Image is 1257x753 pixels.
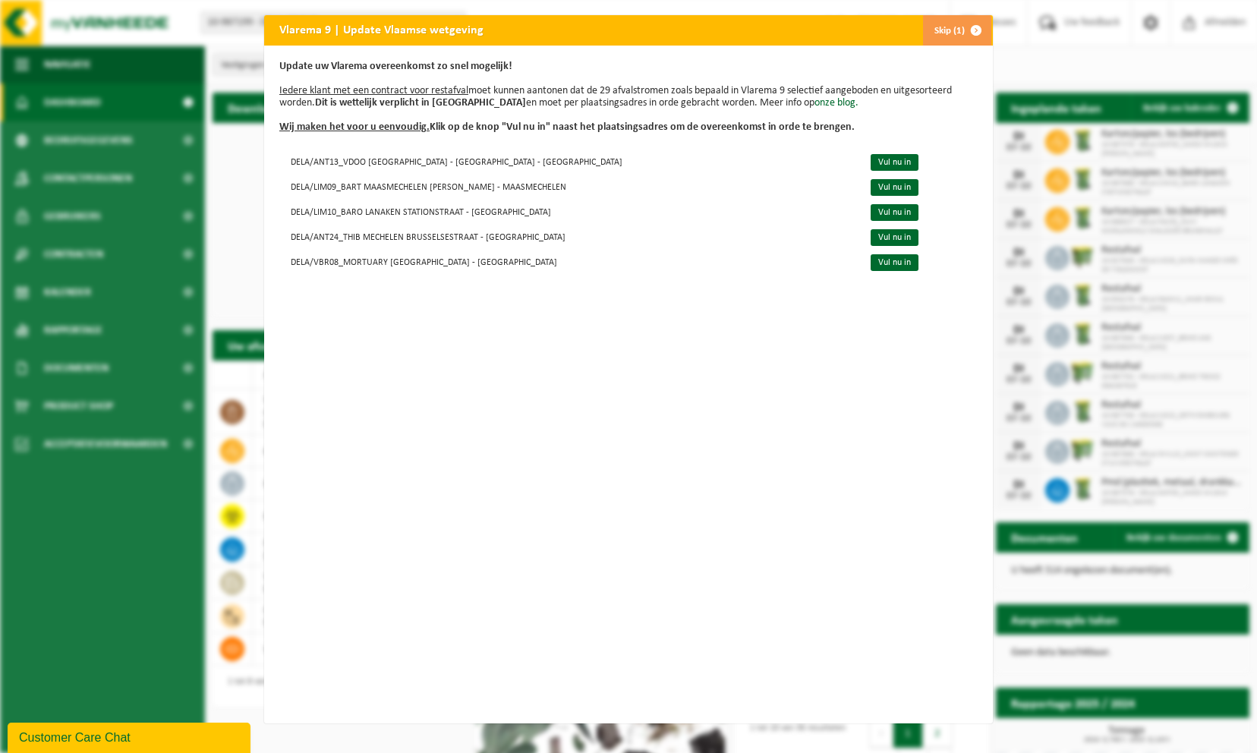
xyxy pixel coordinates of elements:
b: Dit is wettelijk verplicht in [GEOGRAPHIC_DATA] [315,97,526,109]
u: Iedere klant met een contract voor restafval [279,85,468,96]
td: DELA/ANT13_VDOO [GEOGRAPHIC_DATA] - [GEOGRAPHIC_DATA] - [GEOGRAPHIC_DATA] [279,149,858,174]
u: Wij maken het voor u eenvoudig. [279,121,430,133]
td: DELA/VBR08_MORTUARY [GEOGRAPHIC_DATA] - [GEOGRAPHIC_DATA] [279,249,858,274]
h2: Vlarema 9 | Update Vlaamse wetgeving [264,15,499,44]
td: DELA/LIM09_BART MAASMECHELEN [PERSON_NAME] - MAASMECHELEN [279,174,858,199]
a: Vul nu in [871,179,918,196]
a: Vul nu in [871,254,918,271]
a: Vul nu in [871,154,918,171]
td: DELA/ANT24_THIB MECHELEN BRUSSELSESTRAAT - [GEOGRAPHIC_DATA] [279,224,858,249]
a: onze blog. [814,97,858,109]
b: Klik op de knop "Vul nu in" naast het plaatsingsadres om de overeenkomst in orde te brengen. [279,121,855,133]
iframe: chat widget [8,720,254,753]
td: DELA/LIM10_BARO LANAKEN STATIONSTRAAT - [GEOGRAPHIC_DATA] [279,199,858,224]
p: moet kunnen aantonen dat de 29 afvalstromen zoals bepaald in Vlarema 9 selectief aangeboden en ui... [279,61,978,134]
b: Update uw Vlarema overeenkomst zo snel mogelijk! [279,61,512,72]
a: Vul nu in [871,204,918,221]
button: Skip (1) [922,15,991,46]
a: Vul nu in [871,229,918,246]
